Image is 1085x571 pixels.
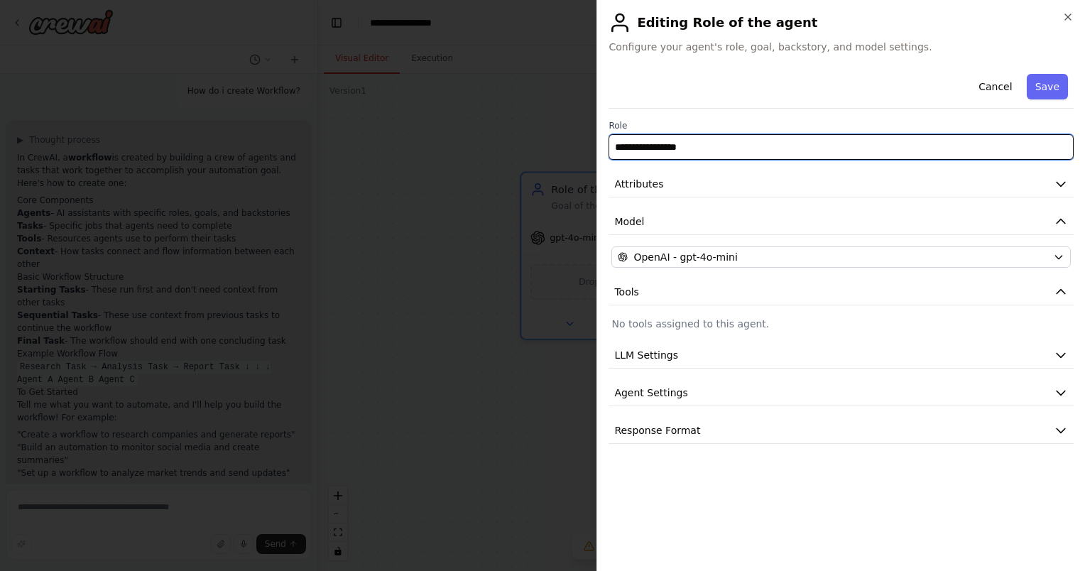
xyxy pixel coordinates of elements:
span: Response Format [614,423,700,437]
button: OpenAI - gpt-4o-mini [611,246,1071,268]
span: OpenAI - gpt-4o-mini [633,250,737,264]
button: Tools [609,279,1074,305]
span: Attributes [614,177,663,191]
span: Model [614,214,644,229]
button: Model [609,209,1074,235]
button: LLM Settings [609,342,1074,369]
button: Save [1027,74,1068,99]
button: Cancel [970,74,1020,99]
span: Tools [614,285,639,299]
span: Configure your agent's role, goal, backstory, and model settings. [609,40,1074,54]
span: LLM Settings [614,348,678,362]
span: Agent Settings [614,386,687,400]
p: No tools assigned to this agent. [611,317,1071,331]
button: Response Format [609,418,1074,444]
label: Role [609,120,1074,131]
button: Agent Settings [609,380,1074,406]
h2: Editing Role of the agent [609,11,1074,34]
button: Attributes [609,171,1074,197]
